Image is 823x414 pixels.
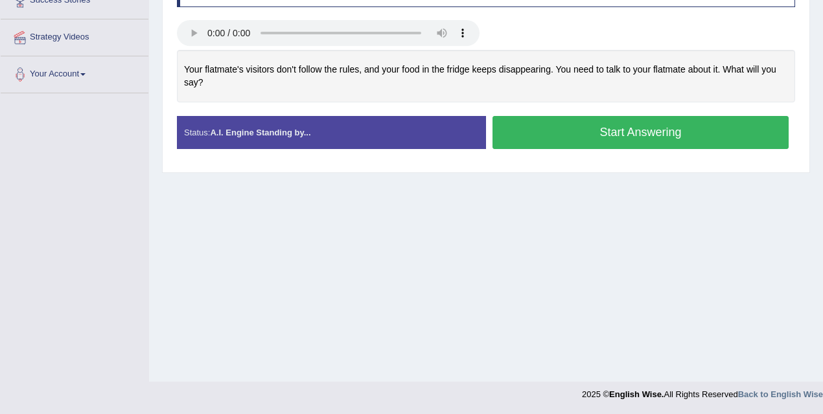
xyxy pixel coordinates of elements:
a: Your Account [1,56,148,89]
div: Your flatmate's visitors don't follow the rules, and your food in the fridge keeps disappearing. ... [177,50,795,102]
strong: English Wise. [609,389,664,399]
a: Back to English Wise [738,389,823,399]
button: Start Answering [493,116,789,149]
div: Status: [177,116,486,149]
div: 2025 © All Rights Reserved [582,382,823,400]
strong: A.I. Engine Standing by... [210,128,310,137]
a: Strategy Videos [1,19,148,52]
